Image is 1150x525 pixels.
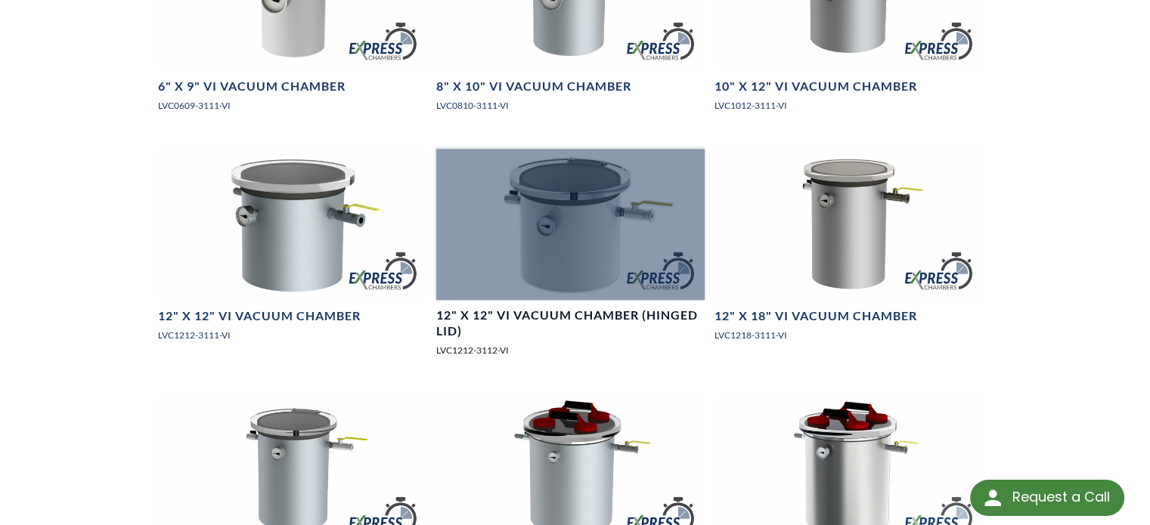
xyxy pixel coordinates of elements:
[714,79,916,94] h4: 10" X 12" VI Vacuum Chamber
[436,98,705,113] p: LVC0810-3111-VI
[714,308,916,324] h4: 12" X 18" VI Vacuum Chamber
[158,98,427,113] p: LVC0609-3111-VI
[158,79,346,94] h4: 6" X 9" VI Vacuum Chamber
[714,328,983,342] p: LVC1218-3111-VI
[436,149,705,369] a: LVC1212-3112-VI Express Chamber, front view12" X 12" VI Vacuum Chamber (Hinged Lid)LVC1212-3112-VI
[970,480,1124,516] div: Request a Call
[158,149,427,354] a: LVC1212-3111-VI Express Chamber, angled view12" X 12" VI Vacuum ChamberLVC1212-3111-VI
[714,149,983,354] a: LVC1218-3111-VI Express Chamber, angled view12" X 18" VI Vacuum ChamberLVC1218-3111-VI
[1012,480,1109,514] div: Request a Call
[981,486,1005,510] img: round button
[436,307,705,339] h4: 12" X 12" VI Vacuum Chamber (Hinged Lid)
[436,343,705,357] p: LVC1212-3112-VI
[436,79,631,94] h4: 8" X 10" VI Vacuum Chamber
[714,98,983,113] p: LVC1012-3111-VI
[158,328,427,342] p: LVC1212-3111-VI
[158,308,361,324] h4: 12" X 12" VI Vacuum Chamber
